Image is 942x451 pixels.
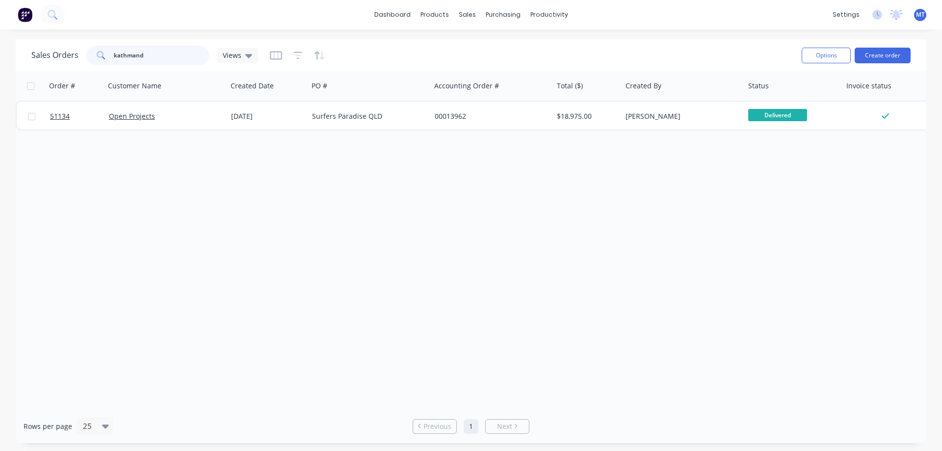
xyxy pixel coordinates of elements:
span: Views [223,50,241,60]
a: 00013962 [435,111,466,121]
div: Order # [49,81,75,91]
div: Accounting Order # [434,81,499,91]
div: [DATE] [231,111,304,121]
span: MT [916,10,925,19]
span: Next [497,422,512,431]
a: Page 1 is your current page [464,419,478,434]
div: Surfers Paradise QLD [312,111,421,121]
div: sales [454,7,481,22]
div: Total ($) [557,81,583,91]
div: Invoice status [846,81,891,91]
button: Create order [855,48,911,63]
span: Previous [423,422,451,431]
ul: Pagination [409,419,533,434]
span: 51134 [50,111,70,121]
button: Options [802,48,851,63]
input: Search... [114,46,209,65]
a: 51134 [50,102,109,131]
div: products [416,7,454,22]
div: Status [748,81,769,91]
div: Customer Name [108,81,161,91]
div: purchasing [481,7,525,22]
div: settings [828,7,864,22]
h1: Sales Orders [31,51,78,60]
span: Rows per page [24,422,72,431]
div: $18,975.00 [557,111,615,121]
div: [PERSON_NAME] [626,111,734,121]
a: Previous page [413,422,456,431]
a: Open Projects [109,111,155,121]
a: dashboard [369,7,416,22]
div: PO # [312,81,327,91]
div: productivity [525,7,573,22]
span: Delivered [748,109,807,121]
a: Next page [486,422,529,431]
img: Factory [18,7,32,22]
div: Created Date [231,81,274,91]
div: Created By [626,81,661,91]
